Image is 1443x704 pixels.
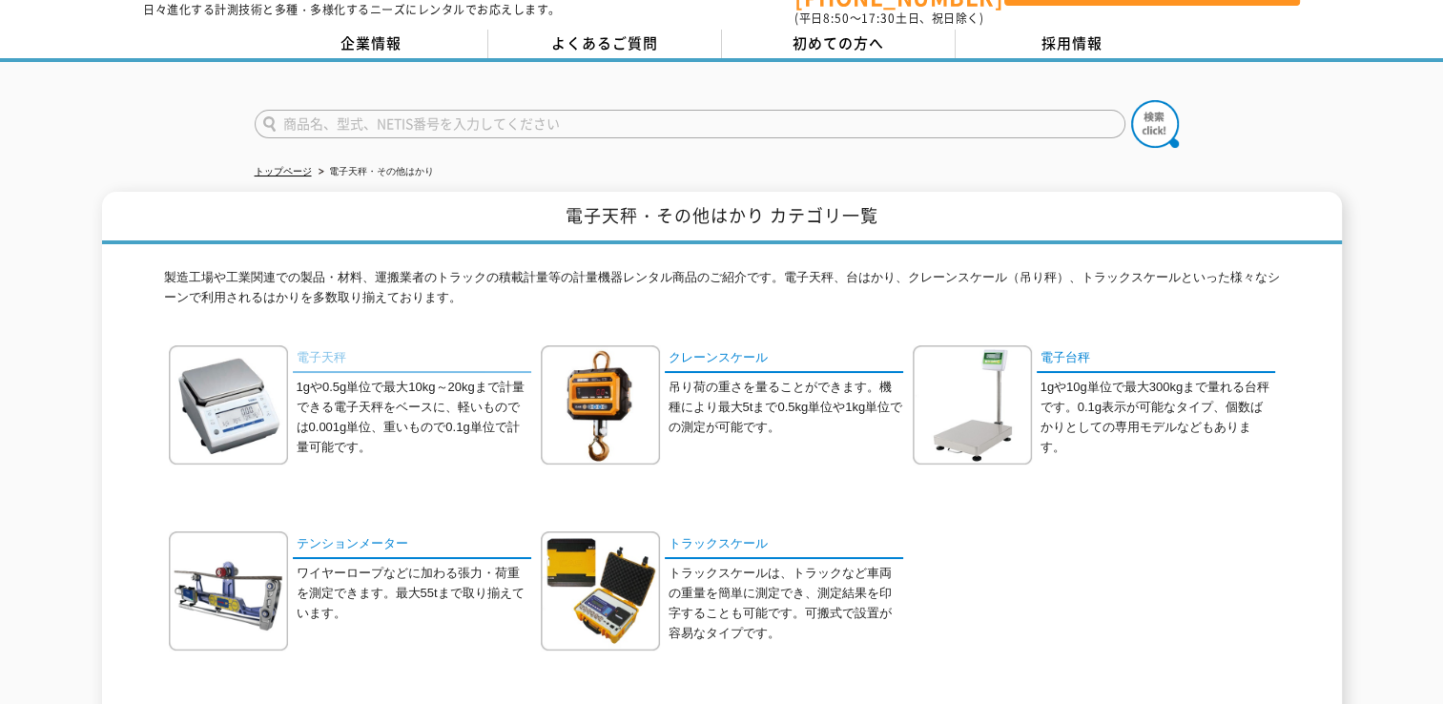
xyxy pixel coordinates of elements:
[1041,378,1275,457] p: 1gや10g単位で最大300kgまで量れる台秤です。0.1g表示が可能なタイプ、個数ばかりとしての専用モデルなどもあります。
[297,378,531,457] p: 1gや0.5g単位で最大10kg～20kgまで計量できる電子天秤をベースに、軽いものでは0.001g単位、重いもので0.1g単位で計量可能です。
[793,32,884,53] span: 初めての方へ
[823,10,850,27] span: 8:50
[488,30,722,58] a: よくあるご質問
[956,30,1189,58] a: 採用情報
[722,30,956,58] a: 初めての方へ
[1037,345,1275,373] a: 電子台秤
[665,345,903,373] a: クレーンスケール
[861,10,896,27] span: 17:30
[669,378,903,437] p: 吊り荷の重さを量ることができます。機種により最大5tまで0.5kg単位や1kg単位での測定が可能です。
[541,531,660,651] img: トラックスケール
[169,531,288,651] img: テンションメーター
[255,110,1125,138] input: 商品名、型式、NETIS番号を入力してください
[143,4,561,15] p: 日々進化する計測技術と多種・多様化するニーズにレンタルでお応えします。
[255,166,312,176] a: トップページ
[669,564,903,643] p: トラックスケールは、トラックなど車両の重量を簡単に測定でき、測定結果を印字することも可能です。可搬式で設置が容易なタイプです。
[102,192,1342,244] h1: 電子天秤・その他はかり カテゴリ一覧
[293,345,531,373] a: 電子天秤
[665,531,903,559] a: トラックスケール
[297,564,531,623] p: ワイヤーロープなどに加わる張力・荷重を測定できます。最大55tまで取り揃えています。
[1131,100,1179,148] img: btn_search.png
[315,162,434,182] li: 電子天秤・その他はかり
[164,268,1280,318] p: 製造工場や工業関連での製品・材料、運搬業者のトラックの積載計量等の計量機器レンタル商品のご紹介です。電子天秤、台はかり、クレーンスケール（吊り秤）、トラックスケールといった様々なシーンで利用され...
[255,30,488,58] a: 企業情報
[169,345,288,465] img: 電子天秤
[794,10,983,27] span: (平日 ～ 土日、祝日除く)
[913,345,1032,465] img: 電子台秤
[541,345,660,465] img: クレーンスケール
[293,531,531,559] a: テンションメーター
